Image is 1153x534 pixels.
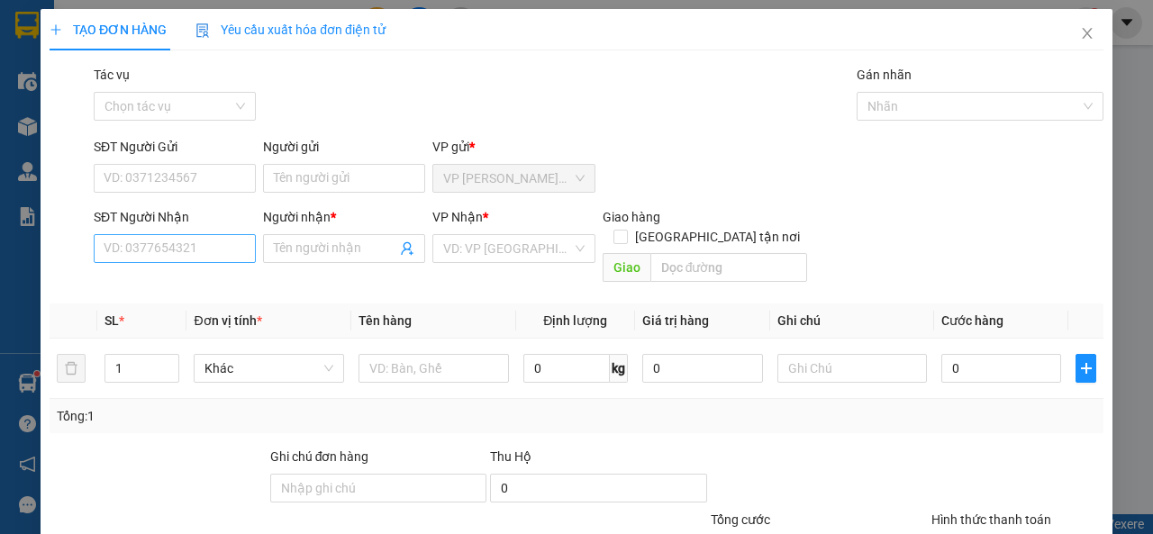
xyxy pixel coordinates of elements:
span: user-add [400,241,414,256]
span: SL [104,313,119,328]
div: Người nhận [263,207,425,227]
span: VP Tiểu Cần [50,77,130,95]
span: TẠO ĐƠN HÀNG [50,23,167,37]
label: Ghi chú đơn hàng [269,449,368,464]
span: Tên hàng [359,313,412,328]
label: Gán nhãn [857,68,912,82]
span: Tổng cước [711,512,770,527]
span: kg [610,354,628,383]
span: Khác [204,355,333,382]
img: icon [195,23,210,38]
span: Giao hàng [602,210,659,224]
span: plus [50,23,62,36]
span: Giá trị hàng [642,313,709,328]
input: Dọc đường [649,253,806,282]
input: Ghi Chú [776,354,927,383]
span: GIAO: [7,117,43,134]
span: Định lượng [543,313,607,328]
span: HƯƠNG [96,97,152,114]
span: Cước hàng [941,313,1003,328]
span: Yêu cầu xuất hóa đơn điện tử [195,23,386,37]
input: VD: Bàn, Ghế [359,354,509,383]
span: VP [PERSON_NAME] ([GEOGRAPHIC_DATA]) - [7,35,168,69]
p: NHẬN: [7,77,263,95]
div: Người gửi [263,137,425,157]
span: Đơn vị tính [194,313,261,328]
strong: BIÊN NHẬN GỬI HÀNG [60,10,209,27]
span: VP Nhận [432,210,483,224]
th: Ghi chú [769,303,934,339]
label: Hình thức thanh toán [931,512,1050,527]
input: 0 [642,354,762,383]
button: Close [1062,9,1112,59]
div: SĐT Người Gửi [94,137,256,157]
span: close [1080,26,1094,41]
button: delete [57,354,86,383]
span: VP Trần Phú (Hàng) [443,165,584,192]
div: VP gửi [432,137,595,157]
p: GỬI: [7,35,263,69]
div: Tổng: 1 [57,406,447,426]
div: SĐT Người Nhận [94,207,256,227]
button: plus [1076,354,1096,383]
label: Tác vụ [94,68,130,82]
span: 0977795009 - [7,97,152,114]
input: Ghi chú đơn hàng [269,474,486,502]
span: Thu Hộ [490,449,531,464]
span: Giao [602,253,649,282]
span: [GEOGRAPHIC_DATA] tận nơi [628,227,807,247]
span: plus [1076,361,1095,376]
